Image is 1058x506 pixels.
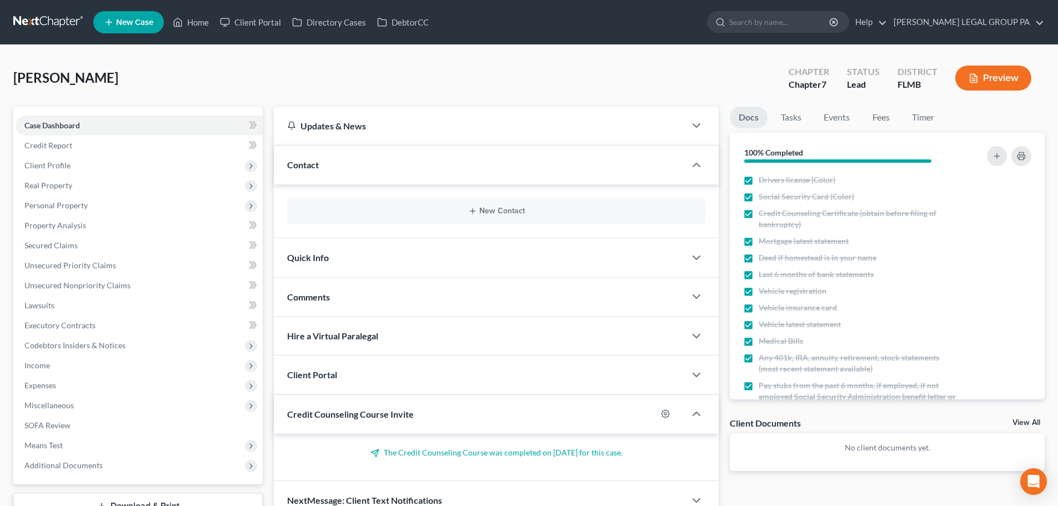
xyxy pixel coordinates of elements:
span: Unsecured Priority Claims [24,260,116,270]
a: SOFA Review [16,415,263,435]
span: Income [24,360,50,370]
span: Vehicle insurance card [759,302,837,313]
a: Case Dashboard [16,116,263,136]
div: Client Documents [730,417,801,429]
span: New Case [116,18,153,27]
span: Credit Counseling Certificate (obtain before filing of bankruptcy) [759,208,956,230]
p: The Credit Counseling Course was completed on [DATE] for this case. [287,447,705,458]
a: View All [1012,419,1040,427]
span: Any 401k, IRA, annuity, retirement, stock statements (most recent statement available) [759,352,956,374]
a: Credit Report [16,136,263,156]
div: Open Intercom Messenger [1020,468,1047,495]
span: [PERSON_NAME] [13,69,118,86]
span: NextMessage: Client Text Notifications [287,495,442,505]
span: SOFA Review [24,420,71,430]
a: Events [815,107,859,128]
button: New Contact [296,207,696,216]
strong: 100% Completed [744,148,803,157]
a: Timer [903,107,943,128]
span: Medical Bills [759,335,803,347]
a: Home [167,12,214,32]
span: Contact [287,159,319,170]
div: Updates & News [287,120,672,132]
span: Credit Counseling Course Invite [287,409,414,419]
a: Lawsuits [16,295,263,315]
span: Additional Documents [24,460,103,470]
span: Client Profile [24,161,71,170]
span: Pay stubs from the past 6 months, if employed, if not employed Social Security Administration ben... [759,380,956,413]
a: Unsecured Priority Claims [16,255,263,275]
span: Mortgage latest statement [759,236,849,247]
a: Secured Claims [16,236,263,255]
span: Miscellaneous [24,400,74,410]
span: Unsecured Nonpriority Claims [24,280,131,290]
span: Codebtors Insiders & Notices [24,340,126,350]
div: Chapter [789,78,829,91]
span: Property Analysis [24,221,86,230]
span: Drivers license (Color) [759,174,835,186]
span: Means Test [24,440,63,450]
p: No client documents yet. [739,442,1036,453]
div: Chapter [789,66,829,78]
span: Social Security Card (Color) [759,191,854,202]
div: District [897,66,937,78]
a: Property Analysis [16,216,263,236]
a: Executory Contracts [16,315,263,335]
a: Fees [863,107,899,128]
span: Case Dashboard [24,121,80,130]
span: Quick Info [287,252,329,263]
span: 7 [821,79,826,89]
span: Secured Claims [24,241,78,250]
span: Hire a Virtual Paralegal [287,330,378,341]
input: Search by name... [729,12,831,32]
a: [PERSON_NAME] LEGAL GROUP PA [888,12,1044,32]
a: Docs [730,107,768,128]
span: Real Property [24,181,72,190]
span: Expenses [24,380,56,390]
span: Client Portal [287,369,337,380]
span: Executory Contracts [24,320,96,330]
a: Help [850,12,887,32]
a: DebtorCC [372,12,434,32]
span: Last 6 months of bank statements [759,269,874,280]
span: Comments [287,292,330,302]
a: Tasks [772,107,810,128]
span: Personal Property [24,201,88,210]
a: Unsecured Nonpriority Claims [16,275,263,295]
a: Directory Cases [287,12,372,32]
span: Deed if homestead is in your name [759,252,876,263]
span: Lawsuits [24,300,54,310]
div: Status [847,66,880,78]
a: Client Portal [214,12,287,32]
div: FLMB [897,78,937,91]
div: Lead [847,78,880,91]
span: Credit Report [24,141,72,150]
span: Vehicle latest statement [759,319,841,330]
button: Preview [955,66,1031,91]
span: Vehicle registration [759,285,826,297]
